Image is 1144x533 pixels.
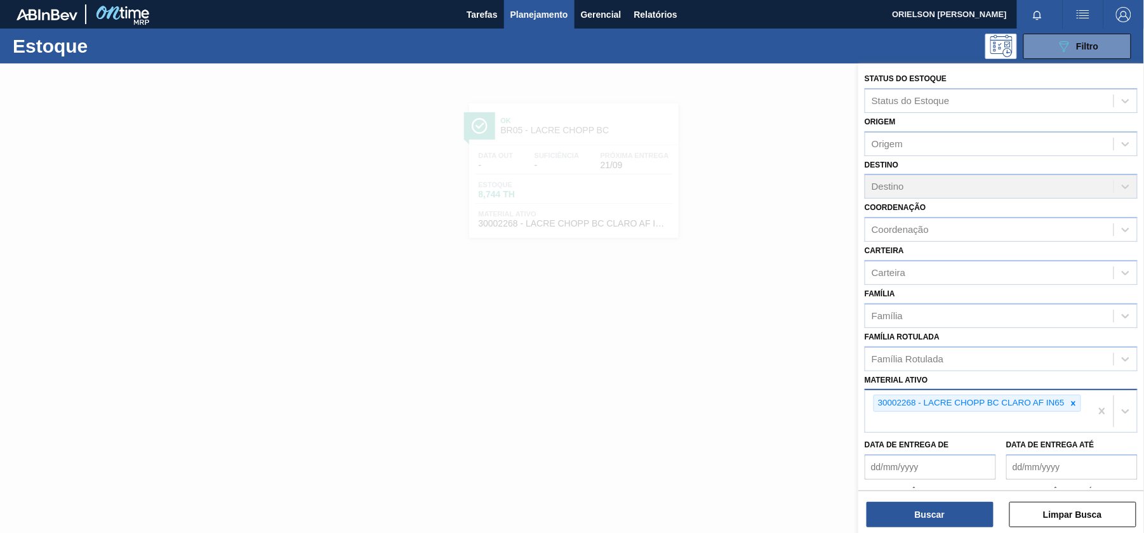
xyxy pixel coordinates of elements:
[872,310,903,321] div: Família
[872,95,950,106] div: Status do Estoque
[1023,34,1131,59] button: Filtro
[872,225,929,235] div: Coordenação
[1006,487,1093,496] label: Data suficiência até
[874,395,1067,411] div: 30002268 - LACRE CHOPP BC CLARO AF IN65
[872,267,905,278] div: Carteira
[13,39,201,53] h1: Estoque
[1075,7,1091,22] img: userActions
[865,289,895,298] label: Família
[865,203,926,212] label: Coordenação
[1006,440,1094,449] label: Data de Entrega até
[510,7,568,22] span: Planejamento
[581,7,622,22] span: Gerencial
[865,454,996,480] input: dd/mm/yyyy
[865,440,949,449] label: Data de Entrega de
[865,332,940,341] label: Família Rotulada
[1077,41,1099,51] span: Filtro
[865,161,898,169] label: Destino
[865,376,928,385] label: Material ativo
[872,353,943,364] div: Família Rotulada
[634,7,677,22] span: Relatórios
[872,138,903,149] div: Origem
[467,7,498,22] span: Tarefas
[865,117,896,126] label: Origem
[865,246,904,255] label: Carteira
[1006,454,1138,480] input: dd/mm/yyyy
[1017,6,1058,23] button: Notificações
[17,9,77,20] img: TNhmsLtSVTkK8tSr43FrP2fwEKptu5GPRR3wAAAABJRU5ErkJggg==
[985,34,1017,59] div: Pogramando: nenhum usuário selecionado
[865,487,948,496] label: Data suficiência de
[865,74,947,83] label: Status do Estoque
[1116,7,1131,22] img: Logout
